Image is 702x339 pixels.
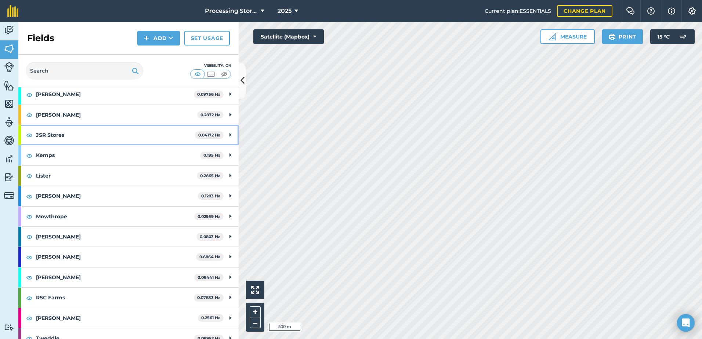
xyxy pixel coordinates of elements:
[18,105,239,125] div: [PERSON_NAME]0.2872 Ha
[4,190,14,201] img: svg+xml;base64,PD94bWwgdmVyc2lvbj0iMS4wIiBlbmNvZGluZz0idXRmLTgiPz4KPCEtLSBHZW5lcmF0b3I6IEFkb2JlIE...
[26,253,33,262] img: svg+xml;base64,PHN2ZyB4bWxucz0iaHR0cDovL3d3dy53My5vcmcvMjAwMC9zdmciIHdpZHRoPSIxOCIgaGVpZ2h0PSIyNC...
[677,314,695,332] div: Open Intercom Messenger
[198,132,221,138] strong: 0.04172 Ha
[557,5,612,17] a: Change plan
[253,29,324,44] button: Satellite (Mapbox)
[4,43,14,54] img: svg+xml;base64,PHN2ZyB4bWxucz0iaHR0cDovL3d3dy53My5vcmcvMjAwMC9zdmciIHdpZHRoPSI1NiIgaGVpZ2h0PSI2MC...
[626,7,635,15] img: Two speech bubbles overlapping with the left bubble in the forefront
[18,84,239,104] div: [PERSON_NAME]0.09756 Ha
[250,317,261,328] button: –
[647,7,655,15] img: A question mark icon
[26,192,33,201] img: svg+xml;base64,PHN2ZyB4bWxucz0iaHR0cDovL3d3dy53My5vcmcvMjAwMC9zdmciIHdpZHRoPSIxOCIgaGVpZ2h0PSIyNC...
[220,70,229,78] img: svg+xml;base64,PHN2ZyB4bWxucz0iaHR0cDovL3d3dy53My5vcmcvMjAwMC9zdmciIHdpZHRoPSI1MCIgaGVpZ2h0PSI0MC...
[26,151,33,160] img: svg+xml;base64,PHN2ZyB4bWxucz0iaHR0cDovL3d3dy53My5vcmcvMjAwMC9zdmciIHdpZHRoPSIxOCIgaGVpZ2h0PSIyNC...
[132,66,139,75] img: svg+xml;base64,PHN2ZyB4bWxucz0iaHR0cDovL3d3dy53My5vcmcvMjAwMC9zdmciIHdpZHRoPSIxOSIgaGVpZ2h0PSIyNC...
[278,7,292,15] span: 2025
[36,186,198,206] strong: [PERSON_NAME]
[197,295,221,300] strong: 0.07833 Ha
[250,306,261,317] button: +
[206,70,216,78] img: svg+xml;base64,PHN2ZyB4bWxucz0iaHR0cDovL3d3dy53My5vcmcvMjAwMC9zdmciIHdpZHRoPSI1MCIgaGVpZ2h0PSI0MC...
[18,308,239,328] div: [PERSON_NAME]0.2561 Ha
[549,33,556,40] img: Ruler icon
[658,29,670,44] span: 15 ° C
[36,145,200,165] strong: Kemps
[26,273,33,282] img: svg+xml;base64,PHN2ZyB4bWxucz0iaHR0cDovL3d3dy53My5vcmcvMjAwMC9zdmciIHdpZHRoPSIxOCIgaGVpZ2h0PSIyNC...
[190,63,231,69] div: Visibility: On
[4,80,14,91] img: svg+xml;base64,PHN2ZyB4bWxucz0iaHR0cDovL3d3dy53My5vcmcvMjAwMC9zdmciIHdpZHRoPSI1NiIgaGVpZ2h0PSI2MC...
[36,125,195,145] strong: JSR Stores
[18,247,239,267] div: [PERSON_NAME]0.6864 Ha
[668,7,675,15] img: svg+xml;base64,PHN2ZyB4bWxucz0iaHR0cDovL3d3dy53My5vcmcvMjAwMC9zdmciIHdpZHRoPSIxNyIgaGVpZ2h0PSIxNy...
[609,32,616,41] img: svg+xml;base64,PHN2ZyB4bWxucz0iaHR0cDovL3d3dy53My5vcmcvMjAwMC9zdmciIHdpZHRoPSIxOSIgaGVpZ2h0PSIyNC...
[36,105,197,125] strong: [PERSON_NAME]
[18,186,239,206] div: [PERSON_NAME]0.1283 Ha
[4,117,14,128] img: svg+xml;base64,PD94bWwgdmVyc2lvbj0iMS4wIiBlbmNvZGluZz0idXRmLTgiPz4KPCEtLSBHZW5lcmF0b3I6IEFkb2JlIE...
[197,92,221,97] strong: 0.09756 Ha
[485,7,551,15] span: Current plan : ESSENTIALS
[18,166,239,186] div: Lister0.2665 Ha
[688,7,696,15] img: A cog icon
[205,7,258,15] span: Processing Stores
[184,31,230,45] a: Set usage
[18,267,239,287] div: [PERSON_NAME]0.06441 Ha
[200,112,221,117] strong: 0.2872 Ha
[27,32,54,44] h2: Fields
[4,98,14,109] img: svg+xml;base64,PHN2ZyB4bWxucz0iaHR0cDovL3d3dy53My5vcmcvMjAwMC9zdmciIHdpZHRoPSI1NiIgaGVpZ2h0PSI2MC...
[137,31,180,45] button: Add
[26,294,33,302] img: svg+xml;base64,PHN2ZyB4bWxucz0iaHR0cDovL3d3dy53My5vcmcvMjAwMC9zdmciIHdpZHRoPSIxOCIgaGVpZ2h0PSIyNC...
[36,207,194,226] strong: Mowthrope
[18,145,239,165] div: Kemps0.195 Ha
[200,173,221,178] strong: 0.2665 Ha
[18,227,239,247] div: [PERSON_NAME]0.0803 Ha
[36,288,194,307] strong: RSC Farms
[26,314,33,322] img: svg+xml;base64,PHN2ZyB4bWxucz0iaHR0cDovL3d3dy53My5vcmcvMjAwMC9zdmciIHdpZHRoPSIxOCIgaGVpZ2h0PSIyNC...
[201,193,221,198] strong: 0.1283 Ha
[4,153,14,164] img: svg+xml;base64,PD94bWwgdmVyc2lvbj0iMS4wIiBlbmNvZGluZz0idXRmLTgiPz4KPCEtLSBHZW5lcmF0b3I6IEFkb2JlIE...
[198,275,221,280] strong: 0.06441 Ha
[18,288,239,307] div: RSC Farms0.07833 Ha
[4,324,14,331] img: svg+xml;base64,PD94bWwgdmVyc2lvbj0iMS4wIiBlbmNvZGluZz0idXRmLTgiPz4KPCEtLSBHZW5lcmF0b3I6IEFkb2JlIE...
[36,84,194,104] strong: [PERSON_NAME]
[36,308,198,328] strong: [PERSON_NAME]
[26,110,33,119] img: svg+xml;base64,PHN2ZyB4bWxucz0iaHR0cDovL3d3dy53My5vcmcvMjAwMC9zdmciIHdpZHRoPSIxOCIgaGVpZ2h0PSIyNC...
[4,172,14,183] img: svg+xml;base64,PD94bWwgdmVyc2lvbj0iMS4wIiBlbmNvZGluZz0idXRmLTgiPz4KPCEtLSBHZW5lcmF0b3I6IEFkb2JlIE...
[203,153,221,158] strong: 0.195 Ha
[18,125,239,145] div: JSR Stores0.04172 Ha
[4,25,14,36] img: svg+xml;base64,PD94bWwgdmVyc2lvbj0iMS4wIiBlbmNvZGluZz0idXRmLTgiPz4KPCEtLSBHZW5lcmF0b3I6IEFkb2JlIE...
[200,234,221,239] strong: 0.0803 Ha
[26,232,33,241] img: svg+xml;base64,PHN2ZyB4bWxucz0iaHR0cDovL3d3dy53My5vcmcvMjAwMC9zdmciIHdpZHRoPSIxOCIgaGVpZ2h0PSIyNC...
[4,62,14,72] img: svg+xml;base64,PD94bWwgdmVyc2lvbj0iMS4wIiBlbmNvZGluZz0idXRmLTgiPz4KPCEtLSBHZW5lcmF0b3I6IEFkb2JlIE...
[251,286,259,294] img: Four arrows, one pointing top left, one top right, one bottom right and the last bottom left
[18,207,239,226] div: Mowthrope0.02959 Ha
[36,227,196,247] strong: [PERSON_NAME]
[199,254,221,259] strong: 0.6864 Ha
[36,247,196,267] strong: [PERSON_NAME]
[36,267,194,287] strong: [PERSON_NAME]
[26,171,33,180] img: svg+xml;base64,PHN2ZyB4bWxucz0iaHR0cDovL3d3dy53My5vcmcvMjAwMC9zdmciIHdpZHRoPSIxOCIgaGVpZ2h0PSIyNC...
[540,29,595,44] button: Measure
[198,214,221,219] strong: 0.02959 Ha
[201,315,221,320] strong: 0.2561 Ha
[26,90,33,99] img: svg+xml;base64,PHN2ZyB4bWxucz0iaHR0cDovL3d3dy53My5vcmcvMjAwMC9zdmciIHdpZHRoPSIxOCIgaGVpZ2h0PSIyNC...
[650,29,695,44] button: 15 °C
[193,70,202,78] img: svg+xml;base64,PHN2ZyB4bWxucz0iaHR0cDovL3d3dy53My5vcmcvMjAwMC9zdmciIHdpZHRoPSI1MCIgaGVpZ2h0PSI0MC...
[4,135,14,146] img: svg+xml;base64,PD94bWwgdmVyc2lvbj0iMS4wIiBlbmNvZGluZz0idXRmLTgiPz4KPCEtLSBHZW5lcmF0b3I6IEFkb2JlIE...
[36,166,197,186] strong: Lister
[144,34,149,43] img: svg+xml;base64,PHN2ZyB4bWxucz0iaHR0cDovL3d3dy53My5vcmcvMjAwMC9zdmciIHdpZHRoPSIxNCIgaGVpZ2h0PSIyNC...
[7,5,18,17] img: fieldmargin Logo
[26,212,33,221] img: svg+xml;base64,PHN2ZyB4bWxucz0iaHR0cDovL3d3dy53My5vcmcvMjAwMC9zdmciIHdpZHRoPSIxOCIgaGVpZ2h0PSIyNC...
[26,62,143,80] input: Search
[676,29,690,44] img: svg+xml;base64,PD94bWwgdmVyc2lvbj0iMS4wIiBlbmNvZGluZz0idXRmLTgiPz4KPCEtLSBHZW5lcmF0b3I6IEFkb2JlIE...
[26,131,33,139] img: svg+xml;base64,PHN2ZyB4bWxucz0iaHR0cDovL3d3dy53My5vcmcvMjAwMC9zdmciIHdpZHRoPSIxOCIgaGVpZ2h0PSIyNC...
[602,29,643,44] button: Print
